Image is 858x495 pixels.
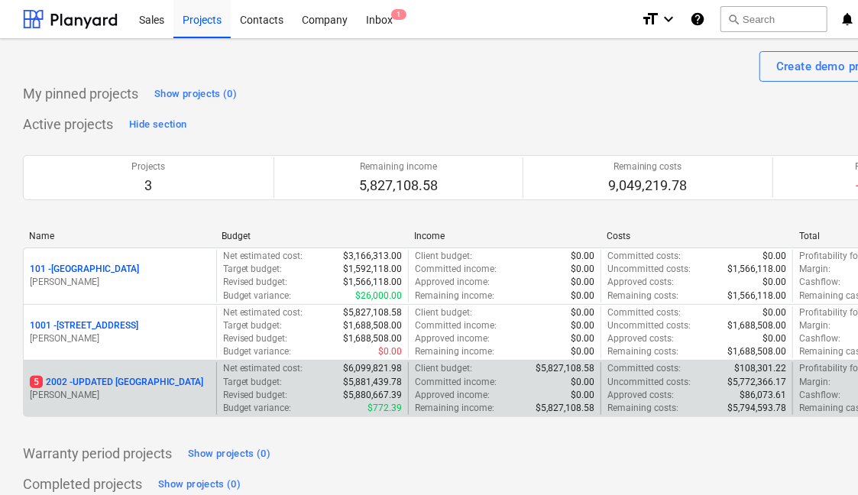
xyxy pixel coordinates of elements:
p: $5,880,667.39 [343,389,402,402]
p: [PERSON_NAME] [30,276,210,289]
p: $1,566,118.00 [727,263,786,276]
p: Margin : [799,263,830,276]
p: Projects [131,160,165,173]
button: Hide section [125,112,190,137]
p: Net estimated cost : [223,306,303,319]
span: search [727,13,740,25]
span: 5 [30,376,43,388]
button: Show projects (0) [151,82,241,106]
p: Client budget : [415,362,472,375]
p: $0.00 [571,306,594,319]
p: $0.00 [571,276,594,289]
p: Target budget : [223,376,283,389]
p: 3 [131,176,165,195]
p: $1,566,118.00 [343,276,402,289]
p: Margin : [799,319,830,332]
p: Approved costs : [607,389,674,402]
p: $0.00 [571,345,594,358]
div: 101 -[GEOGRAPHIC_DATA][PERSON_NAME] [30,263,210,289]
p: Approved income : [415,276,490,289]
p: Remaining income : [415,345,494,358]
p: Completed projects [23,475,142,493]
p: $0.00 [762,332,786,345]
p: My pinned projects [23,85,138,103]
p: [PERSON_NAME] [30,389,210,402]
i: format_size [641,10,659,28]
button: Show projects (0) [184,442,274,466]
div: 52002 -UPDATED [GEOGRAPHIC_DATA][PERSON_NAME] [30,376,210,402]
p: Committed costs : [607,306,681,319]
div: Show projects (0) [154,86,237,103]
p: Remaining costs : [607,402,678,415]
p: Budget variance : [223,402,292,415]
p: $86,073.61 [740,389,786,402]
p: $0.00 [571,389,594,402]
p: $5,794,593.78 [727,402,786,415]
p: 9,049,219.78 [608,176,687,195]
p: [PERSON_NAME] [30,332,210,345]
p: Uncommitted costs : [607,263,691,276]
div: Name [29,231,209,241]
p: $0.00 [571,250,594,263]
div: Costs [607,231,787,241]
p: $3,166,313.00 [343,250,402,263]
p: Active projects [23,115,113,134]
p: $0.00 [571,332,594,345]
p: Cashflow : [799,389,840,402]
p: Remaining income : [415,290,494,302]
p: $6,099,821.98 [343,362,402,375]
p: Uncommitted costs : [607,376,691,389]
p: Margin : [799,376,830,389]
p: $0.00 [762,276,786,289]
p: Remaining income : [415,402,494,415]
p: Warranty period projects [23,445,172,463]
p: $5,827,108.58 [536,362,594,375]
p: $0.00 [571,319,594,332]
p: Remaining costs : [607,345,678,358]
p: Client budget : [415,250,472,263]
p: $26,000.00 [355,290,402,302]
p: Target budget : [223,263,283,276]
p: Committed income : [415,263,497,276]
p: Remaining income [359,160,438,173]
p: Approved costs : [607,332,674,345]
div: Income [414,231,594,241]
i: keyboard_arrow_down [659,10,678,28]
p: $0.00 [571,290,594,302]
p: 5,827,108.58 [359,176,438,195]
p: Client budget : [415,306,472,319]
p: Remaining costs [608,160,687,173]
p: Approved costs : [607,276,674,289]
p: $5,772,366.17 [727,376,786,389]
p: $108,301.22 [734,362,786,375]
p: $5,881,439.78 [343,376,402,389]
iframe: Chat Widget [782,422,858,495]
p: $5,827,108.58 [343,306,402,319]
p: Cashflow : [799,332,840,345]
p: $0.00 [762,250,786,263]
p: $0.00 [762,306,786,319]
p: $772.39 [367,402,402,415]
div: Hide section [129,116,186,134]
p: $1,566,118.00 [727,290,786,302]
p: 1001 - [STREET_ADDRESS] [30,319,138,332]
p: 101 - [GEOGRAPHIC_DATA] [30,263,139,276]
p: Net estimated cost : [223,362,303,375]
p: $5,827,108.58 [536,402,594,415]
p: $0.00 [571,263,594,276]
p: $1,688,508.00 [727,319,786,332]
p: $0.00 [571,376,594,389]
span: 1 [391,9,406,20]
div: 1001 -[STREET_ADDRESS][PERSON_NAME] [30,319,210,345]
p: Committed costs : [607,250,681,263]
button: Search [720,6,827,32]
p: 2002 - UPDATED [GEOGRAPHIC_DATA] [30,376,203,389]
p: Target budget : [223,319,283,332]
div: Show projects (0) [158,476,241,493]
p: $1,592,118.00 [343,263,402,276]
p: Revised budget : [223,276,288,289]
p: $1,688,508.00 [727,345,786,358]
p: $0.00 [378,345,402,358]
div: Show projects (0) [188,445,270,463]
p: Committed costs : [607,362,681,375]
